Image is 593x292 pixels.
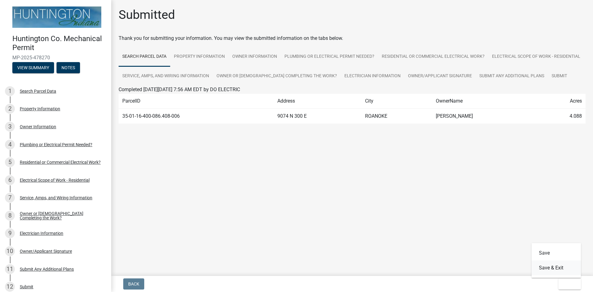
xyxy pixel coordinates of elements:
[20,89,56,93] div: Search Parcel Data
[20,211,101,220] div: Owner or [DEMOGRAPHIC_DATA] Completing the Work?
[5,211,15,221] div: 8
[281,47,378,67] a: Plumbing or Electrical Permit Needed?
[558,278,581,290] button: Exit
[341,66,404,86] a: Electrician Information
[20,107,60,111] div: Property Information
[12,55,99,61] span: MP-2025-478270
[538,109,586,124] td: 4.088
[5,86,15,96] div: 1
[170,47,229,67] a: Property Information
[20,285,33,289] div: Submit
[119,47,170,67] a: Search Parcel Data
[476,66,548,86] a: Submit Any Additional Plans
[361,94,432,109] td: City
[378,47,488,67] a: Residential or Commercial Electrical Work?
[361,109,432,124] td: ROANOKE
[20,178,90,182] div: Electrical Scope of Work - Residential
[119,66,213,86] a: Service, Amps, and Wiring Information
[538,94,586,109] td: Acres
[274,109,361,124] td: 9074 N 300 E
[119,7,175,22] h1: Submitted
[5,228,15,238] div: 9
[404,66,476,86] a: Owner/Applicant Signature
[532,260,581,275] button: Save & Exit
[57,62,80,73] button: Notes
[12,6,101,28] img: Huntington County, Indiana
[563,281,572,286] span: Exit
[20,249,72,253] div: Owner/Applicant Signature
[5,282,15,292] div: 12
[5,246,15,256] div: 10
[20,125,56,129] div: Owner Information
[5,104,15,114] div: 2
[213,66,341,86] a: Owner or [DEMOGRAPHIC_DATA] Completing the Work?
[5,140,15,150] div: 4
[5,193,15,203] div: 7
[20,142,92,147] div: Plumbing or Electrical Permit Needed?
[119,109,274,124] td: 35-01-16-400-086.408-006
[20,160,101,164] div: Residential or Commercial Electrical Work?
[12,34,106,52] h4: Huntington Co. Mechanical Permit
[432,94,538,109] td: OwnerName
[119,87,240,92] span: Completed [DATE][DATE] 7:56 AM EDT by DO ELECTRIC
[532,243,581,278] div: Exit
[119,35,586,42] div: Thank you for submitting your information. You may view the submitted information on the tabs below.
[57,66,80,70] wm-modal-confirm: Notes
[119,94,274,109] td: ParcelID
[532,246,581,260] button: Save
[20,267,74,271] div: Submit Any Additional Plans
[5,175,15,185] div: 6
[20,196,92,200] div: Service, Amps, and Wiring Information
[123,278,144,290] button: Back
[5,264,15,274] div: 11
[548,66,571,86] a: Submit
[20,231,63,235] div: Electrician Information
[5,122,15,132] div: 3
[128,281,139,286] span: Back
[274,94,361,109] td: Address
[5,157,15,167] div: 5
[12,66,54,70] wm-modal-confirm: Summary
[12,62,54,73] button: View Summary
[229,47,281,67] a: Owner Information
[488,47,584,67] a: Electrical Scope of Work - Residential
[432,109,538,124] td: [PERSON_NAME]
